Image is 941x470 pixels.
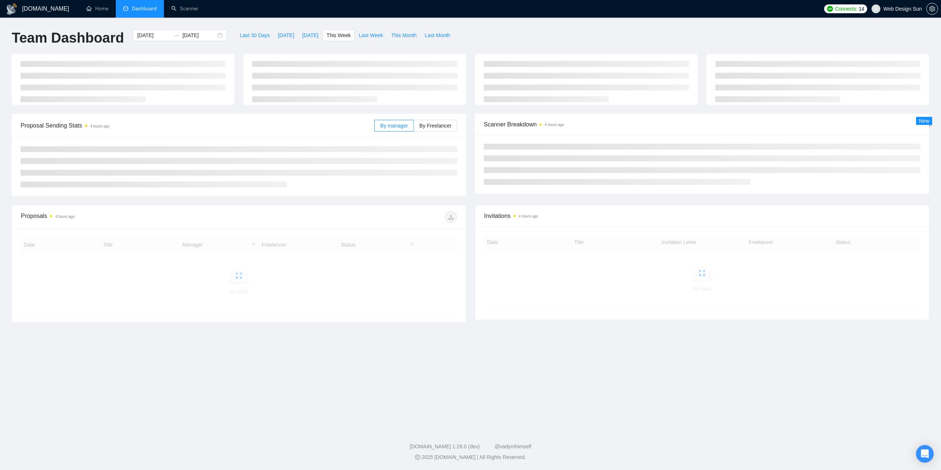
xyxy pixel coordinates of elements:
time: 4 hours ago [519,214,538,218]
div: Proposals [21,211,239,223]
button: Last Week [355,29,387,41]
button: setting [926,3,938,15]
time: 4 hours ago [55,215,75,219]
span: Dashboard [132,6,157,12]
span: Scanner Breakdown [484,120,920,129]
h1: Team Dashboard [12,29,124,47]
time: 4 hours ago [90,124,110,128]
img: logo [6,3,18,15]
a: searchScanner [171,6,198,12]
input: Start date [137,31,171,39]
a: setting [926,6,938,12]
span: [DATE] [302,31,318,39]
img: upwork-logo.png [827,6,833,12]
span: to [173,32,179,38]
a: [DOMAIN_NAME] 1.26.0 (dev) [410,444,480,449]
a: @vadymhimself [494,444,531,449]
input: End date [182,31,216,39]
span: Invitations [484,211,920,220]
span: Connects: [835,5,857,13]
button: This Month [387,29,421,41]
span: Last Week [359,31,383,39]
button: Last Month [421,29,454,41]
span: New [919,118,929,124]
span: dashboard [123,6,128,11]
div: 2025 [DOMAIN_NAME] | All Rights Reserved. [6,453,935,461]
div: Open Intercom Messenger [916,445,934,463]
span: By Freelancer [419,123,451,129]
span: This Week [326,31,351,39]
span: Last Month [425,31,450,39]
time: 4 hours ago [545,123,564,127]
span: user [873,6,879,11]
span: [DATE] [278,31,294,39]
span: swap-right [173,32,179,38]
span: By manager [380,123,408,129]
button: This Week [322,29,355,41]
a: homeHome [86,6,108,12]
button: Last 30 Days [236,29,274,41]
span: Proposal Sending Stats [21,121,374,130]
button: [DATE] [298,29,322,41]
span: copyright [415,455,420,460]
span: This Month [391,31,416,39]
span: 14 [859,5,864,13]
button: [DATE] [274,29,298,41]
span: Last 30 Days [240,31,270,39]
